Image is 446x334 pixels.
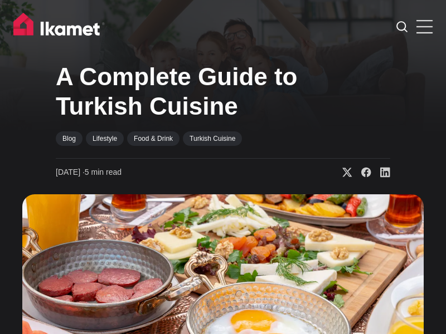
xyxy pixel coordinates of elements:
[183,131,242,146] a: Turkish Cuisine
[371,167,390,178] a: Share on Linkedin
[56,168,85,176] span: [DATE] ∙
[56,131,83,146] a: Blog
[56,167,122,178] time: 5 min read
[352,167,371,178] a: Share on Facebook
[56,62,390,121] h1: A Complete Guide to Turkish Cuisine
[86,131,124,146] a: Lifestyle
[127,131,180,146] a: Food & Drink
[333,167,352,178] a: Share on X
[13,13,105,41] img: Ikamet home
